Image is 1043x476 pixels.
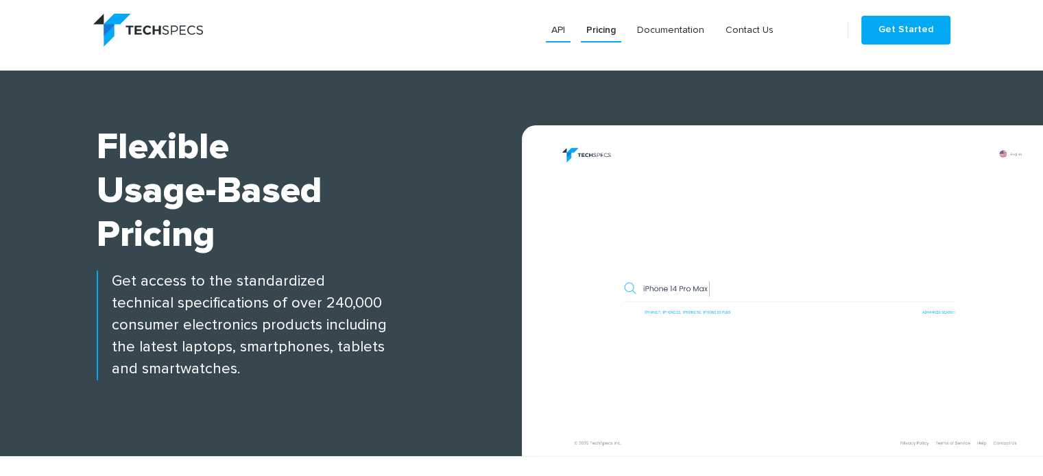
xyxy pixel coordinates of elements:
[93,14,203,47] img: logo
[861,16,950,45] a: Get Started
[720,18,779,42] a: Contact Us
[97,125,522,257] h1: Flexible Usage-based Pricing
[97,271,522,380] p: Get access to the standardized technical specifications of over 240,000 consumer electronics prod...
[581,18,621,42] a: Pricing
[546,18,571,42] a: API
[632,18,710,42] a: Documentation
